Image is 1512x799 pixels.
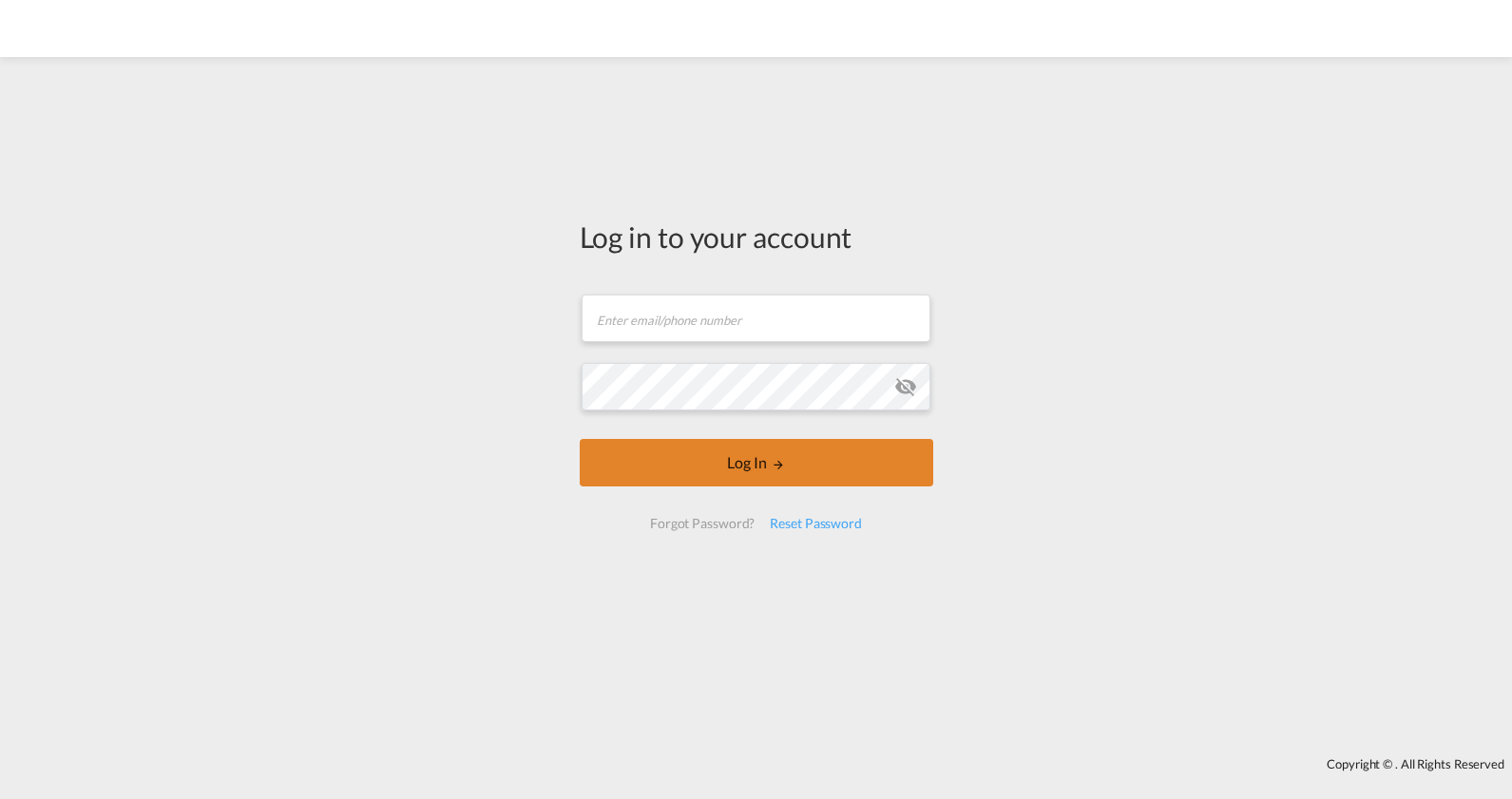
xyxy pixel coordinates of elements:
[580,439,933,486] button: LOGIN
[762,506,870,541] div: Reset Password
[580,217,933,257] div: Log in to your account
[894,375,917,398] md-icon: icon-eye-off
[642,506,762,541] div: Forgot Password?
[582,295,930,342] input: Enter email/phone number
